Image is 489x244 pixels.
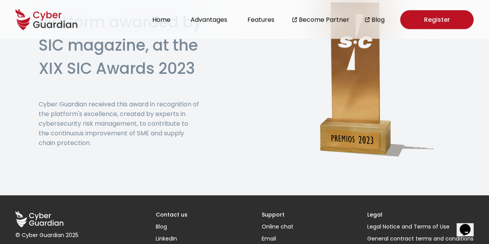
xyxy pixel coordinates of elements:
[15,231,82,239] p: © Cyber Guardian 2025
[156,223,187,231] a: Blog
[39,99,206,148] p: Cyber Guardian received this award in recognition of the platform's excellence, created by expert...
[298,2,436,157] img: Premio SIC
[156,235,187,243] a: LinkedIn
[367,235,474,243] a: General contract terms and conditions
[262,235,293,243] a: Email
[299,15,349,24] a: Become Partner
[367,223,474,231] a: Legal Notice and Terms of Use
[457,213,481,236] iframe: chat widget
[400,10,474,29] a: Register
[39,10,206,80] h2: Platform awarded by SIC magazine, at the XIX SIC Awards 2023
[188,14,230,25] button: Advantages
[367,211,474,219] h3: Legal
[156,211,187,219] h3: Contact us
[262,223,293,231] button: Online chat
[150,14,173,25] button: Home
[262,211,293,219] h3: Support
[371,15,385,24] a: Blog
[245,14,277,25] button: Features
